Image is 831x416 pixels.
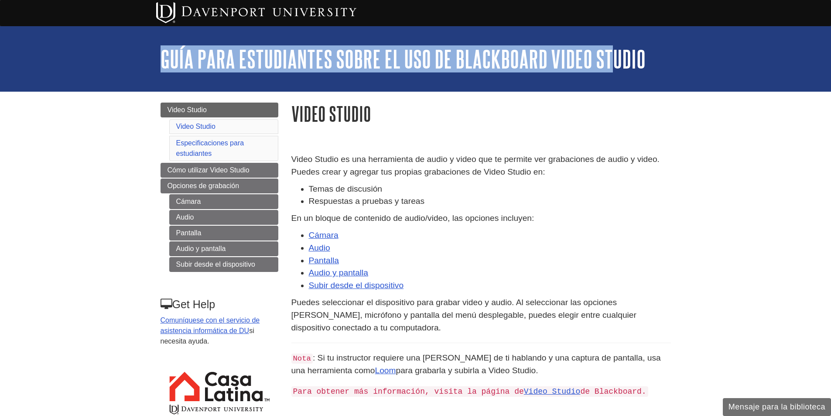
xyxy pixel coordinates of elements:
code: Nota [291,354,313,364]
span: Opciones de grabación [168,182,239,189]
li: Respuestas a pruebas y tareas [309,195,671,208]
a: Subir desde el dispositivo [309,281,404,290]
a: Video Studio [161,103,278,117]
a: Subir desde el dispositivo [169,257,278,272]
a: Video Studio [524,387,581,396]
p: si necesita ayuda. [161,315,277,347]
a: Audio y pantalla [309,268,369,277]
a: Pantalla [169,226,278,241]
a: Cámara [169,194,278,209]
button: Mensaje para la biblioteca [723,398,831,416]
span: Video Studio [168,106,207,113]
a: Especificaciones para estudiantes [176,139,244,157]
a: Comuníquese con el servicio de asistencia informática de DU [161,316,260,334]
a: Audio [169,210,278,225]
code: Para obtener más información, visita la página de de Blackboard. [291,386,648,397]
p: Video Studio es una herramienta de audio y video que te permite ver grabaciones de audio y video.... [291,153,671,179]
a: Audio y pantalla [169,241,278,256]
a: Cómo utilizar Video Studio [161,163,278,178]
h1: Video Studio [291,103,671,125]
a: Guía para estudiantes sobre el uso de Blackboard Video Studio [161,45,646,72]
a: Loom [375,366,396,375]
a: Cámara [309,230,339,240]
p: Puedes seleccionar el dispositivo para grabar video y audio. Al seleccionar las opciones [PERSON_... [291,296,671,334]
a: Opciones de grabación [161,179,278,193]
a: Audio [309,243,330,252]
p: En un bloque de contenido de audio/video, las opciones incluyen: [291,212,671,225]
h3: Get Help [161,298,277,311]
a: Pantalla [309,256,339,265]
img: Davenport University [156,2,356,23]
li: Temas de discusión [309,183,671,196]
a: Video Studio [176,123,215,130]
span: Cómo utilizar Video Studio [168,166,250,174]
p: : Si tu instructor requiere una [PERSON_NAME] de ti hablando y una captura de pantalla, usa una h... [291,352,671,377]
